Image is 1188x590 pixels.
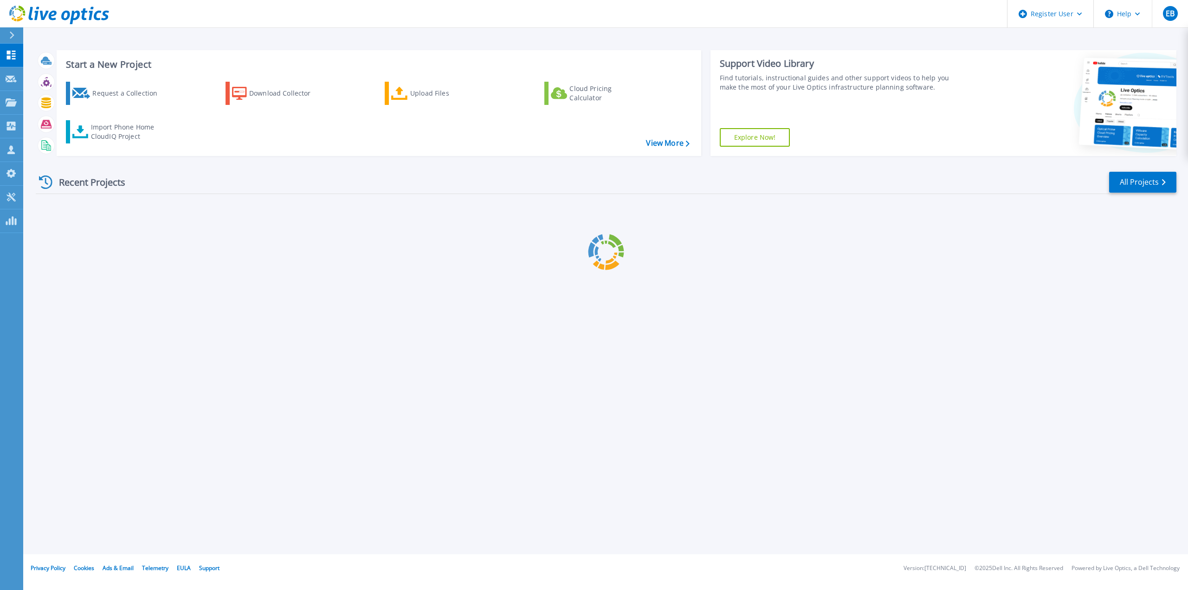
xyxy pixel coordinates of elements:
[904,565,966,571] li: Version: [TECHNICAL_ID]
[720,73,961,92] div: Find tutorials, instructional guides and other support videos to help you make the most of your L...
[544,82,648,105] a: Cloud Pricing Calculator
[91,123,163,141] div: Import Phone Home CloudIQ Project
[975,565,1063,571] li: © 2025 Dell Inc. All Rights Reserved
[385,82,488,105] a: Upload Files
[142,564,168,572] a: Telemetry
[720,58,961,70] div: Support Video Library
[410,84,484,103] div: Upload Files
[1166,10,1175,17] span: EB
[1109,172,1176,193] a: All Projects
[103,564,134,572] a: Ads & Email
[199,564,220,572] a: Support
[249,84,323,103] div: Download Collector
[569,84,644,103] div: Cloud Pricing Calculator
[31,564,65,572] a: Privacy Policy
[226,82,329,105] a: Download Collector
[66,82,169,105] a: Request a Collection
[646,139,689,148] a: View More
[66,59,689,70] h3: Start a New Project
[74,564,94,572] a: Cookies
[177,564,191,572] a: EULA
[92,84,167,103] div: Request a Collection
[1072,565,1180,571] li: Powered by Live Optics, a Dell Technology
[720,128,790,147] a: Explore Now!
[36,171,138,194] div: Recent Projects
